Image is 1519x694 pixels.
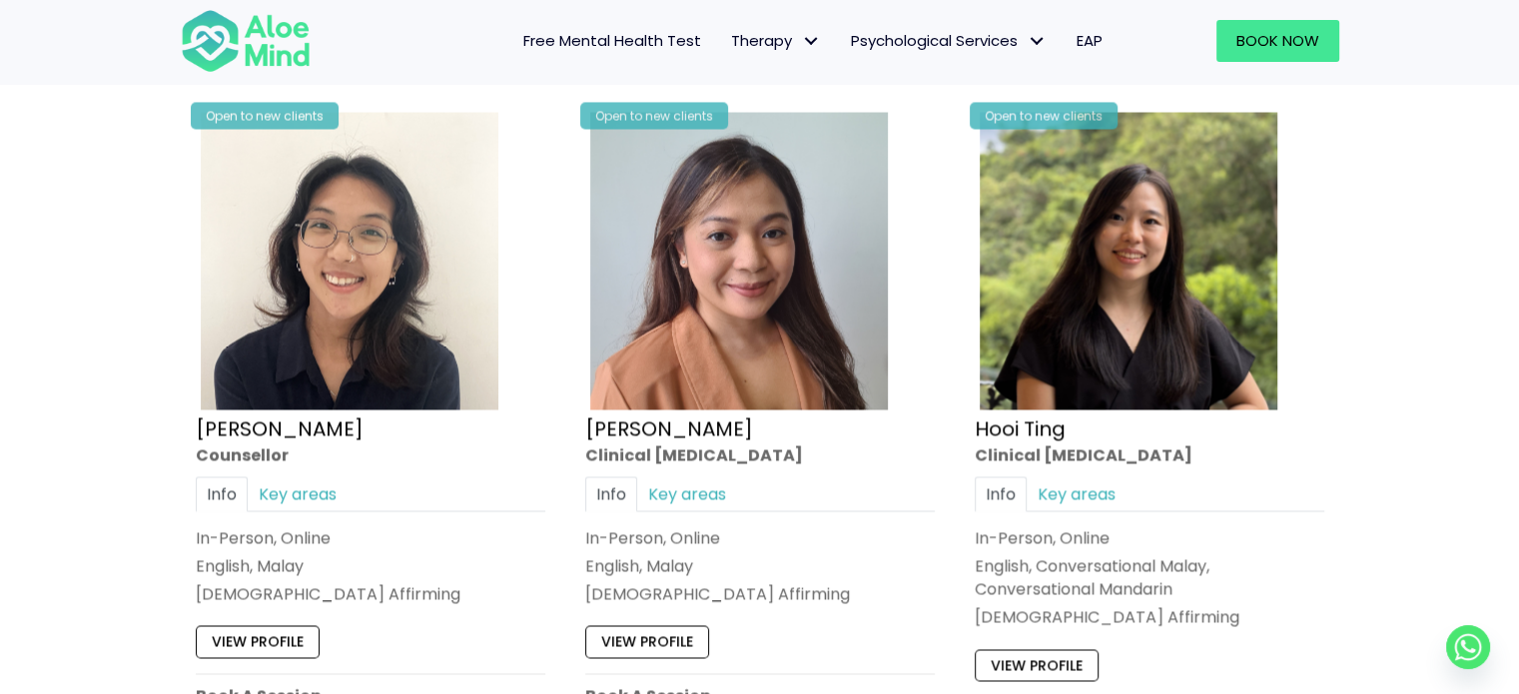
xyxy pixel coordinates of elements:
div: Open to new clients [580,102,728,129]
a: View profile [975,648,1099,680]
a: Book Now [1216,20,1339,62]
a: Hooi Ting [975,413,1066,441]
a: [PERSON_NAME] [196,413,364,441]
p: English, Malay [585,554,935,577]
span: EAP [1077,30,1103,51]
div: Counsellor [196,442,545,465]
div: [DEMOGRAPHIC_DATA] Affirming [585,582,935,605]
div: [DEMOGRAPHIC_DATA] Affirming [196,582,545,605]
div: In-Person, Online [975,526,1324,549]
a: Key areas [248,475,348,510]
a: Info [585,475,637,510]
div: Open to new clients [970,102,1118,129]
div: Clinical [MEDICAL_DATA] [975,442,1324,465]
span: Psychological Services [851,30,1047,51]
div: [DEMOGRAPHIC_DATA] Affirming [975,605,1324,628]
img: Hooi ting Clinical Psychologist [980,112,1277,409]
div: In-Person, Online [585,526,935,549]
a: View profile [585,625,709,657]
a: EAP [1062,20,1118,62]
a: [PERSON_NAME] [585,413,753,441]
a: Key areas [1027,475,1127,510]
a: TherapyTherapy: submenu [716,20,836,62]
a: Info [196,475,248,510]
span: Therapy: submenu [797,27,826,56]
a: View profile [196,625,320,657]
div: Open to new clients [191,102,339,129]
div: Clinical [MEDICAL_DATA] [585,442,935,465]
a: Whatsapp [1446,625,1490,669]
span: Free Mental Health Test [523,30,701,51]
img: Hanna Clinical Psychologist [590,112,888,409]
a: Info [975,475,1027,510]
img: Aloe mind Logo [181,8,311,74]
a: Free Mental Health Test [508,20,716,62]
span: Book Now [1236,30,1319,51]
span: Psychological Services: submenu [1023,27,1052,56]
nav: Menu [337,20,1118,62]
div: In-Person, Online [196,526,545,549]
a: Psychological ServicesPsychological Services: submenu [836,20,1062,62]
img: Emelyne Counsellor [201,112,498,409]
span: Therapy [731,30,821,51]
a: Key areas [637,475,737,510]
p: English, Conversational Malay, Conversational Mandarin [975,554,1324,600]
p: English, Malay [196,554,545,577]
